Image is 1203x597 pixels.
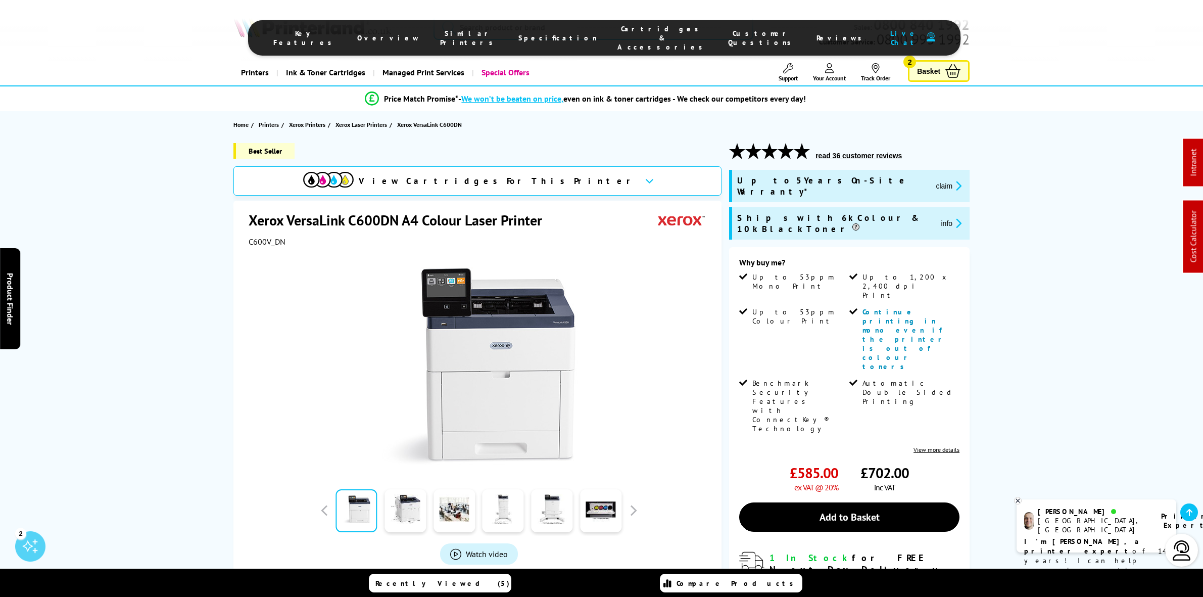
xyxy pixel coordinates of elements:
span: Reviews [816,33,867,42]
span: £585.00 [790,464,838,482]
span: Cartridges & Accessories [617,24,708,52]
a: Home [233,119,251,130]
span: inc VAT [874,482,895,492]
a: Printers [259,119,281,130]
span: Similar Printers [440,29,498,47]
div: for FREE Next Day Delivery [769,552,959,575]
div: [GEOGRAPHIC_DATA], [GEOGRAPHIC_DATA] [1038,516,1148,534]
span: Specification [518,33,597,42]
a: Add to Basket [739,502,959,532]
span: Ships with 6k Colour & 10k Black Toner [737,212,933,235]
span: Best Seller [233,143,295,159]
a: Xerox Laser Printers [335,119,390,130]
span: £702.00 [860,464,909,482]
a: Your Account [813,63,846,82]
span: Recently Viewed (5) [375,579,510,588]
span: Product Finder [5,272,15,325]
span: C600V_DN [249,237,285,247]
span: Overview [357,33,420,42]
img: Xerox VersaLink C600DN [380,267,578,465]
span: Customer Questions [728,29,796,47]
a: Basket 2 [908,60,970,82]
img: user-headset-duotone.svg [927,32,935,42]
p: of 14 years! I can help you choose the right product [1024,537,1169,585]
a: Recently Viewed (5) [369,574,511,592]
img: Xerox [658,211,705,229]
button: promo-description [938,217,965,229]
a: Cost Calculator [1188,211,1198,263]
span: Xerox Printers [289,119,325,130]
span: Xerox VersaLink C600DN [397,121,462,128]
span: Printers [259,119,279,130]
a: Track Order [861,63,890,82]
img: ashley-livechat.png [1024,512,1034,530]
span: Up to 1,200 x 2,400 dpi Print [862,272,957,300]
a: Special Offers [472,60,537,85]
div: [PERSON_NAME] [1038,507,1148,516]
span: Watch video [466,549,508,559]
span: Up to 53ppm Colour Print [752,307,847,326]
div: Why buy me? [739,257,959,272]
button: promo-description [933,180,965,192]
span: Automatic Double Sided Printing [862,379,957,406]
a: Ink & Toner Cartridges [276,60,373,85]
span: Xerox Laser Printers [335,119,387,130]
a: Printers [233,60,276,85]
span: Ink & Toner Cartridges [286,60,365,85]
span: Benchmark Security Features with ConnectKey® Technology [752,379,847,433]
div: - even on ink & toner cartridges - We check our competitors every day! [458,94,806,104]
span: Compare Products [677,579,799,588]
a: View more details [913,446,959,453]
img: cmyk-icon.svg [303,172,354,188]
span: Up to 53ppm Mono Print [752,272,847,291]
span: 1 In Stock [769,552,852,564]
span: We won’t be beaten on price, [461,94,563,104]
li: modal_Promise [203,90,969,108]
span: 2 [903,56,916,68]
img: user-headset-light.svg [1172,540,1192,561]
span: Your Account [813,74,846,82]
span: Key Features [273,29,337,47]
span: ex VAT @ 20% [794,482,838,492]
a: Compare Products [660,574,802,592]
span: Live Chat [887,29,922,47]
span: Price Match Promise* [384,94,458,104]
span: Support [779,74,798,82]
a: Intranet [1188,149,1198,176]
div: 2 [15,528,26,539]
a: Managed Print Services [373,60,472,85]
h1: Xerox VersaLink C600DN A4 Colour Laser Printer [249,211,552,229]
b: I'm [PERSON_NAME], a printer expert [1024,537,1142,556]
a: Xerox Printers [289,119,328,130]
span: View Cartridges For This Printer [359,175,637,187]
a: Support [779,63,798,82]
span: Continue printing in mono even if the printer is out of colour toners [862,307,947,371]
span: Basket [917,64,940,78]
span: Home [233,119,249,130]
button: read 36 customer reviews [812,151,905,160]
a: Product_All_Videos [440,543,518,565]
span: Up to 5 Years On-Site Warranty* [737,175,928,197]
